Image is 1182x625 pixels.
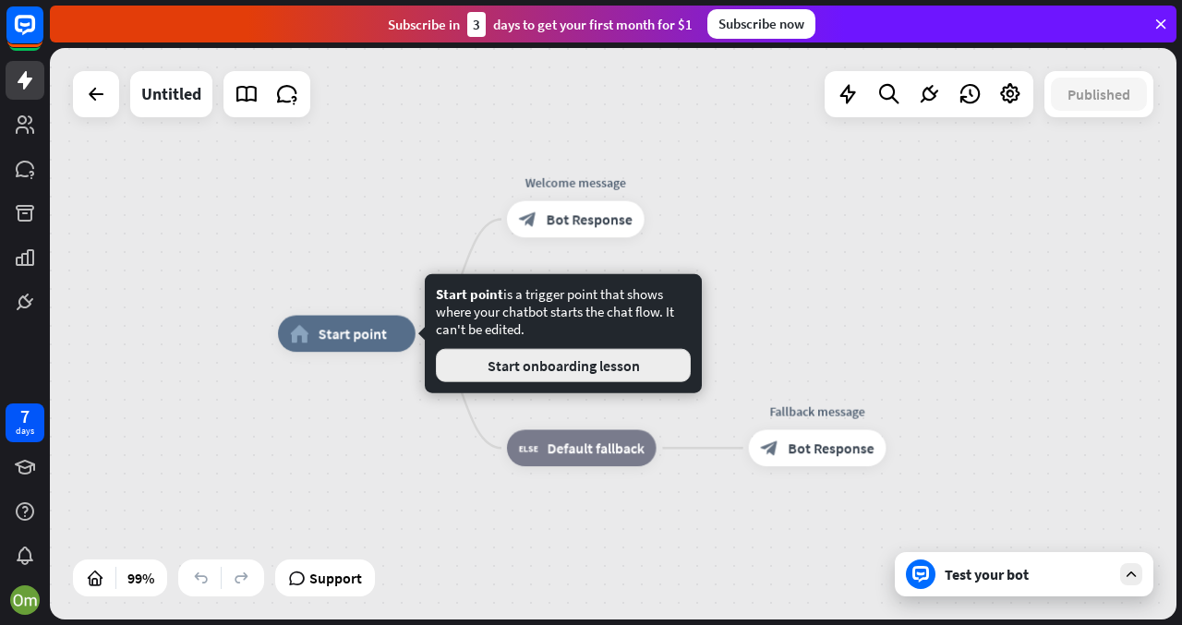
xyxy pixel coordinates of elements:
div: 99% [122,563,160,593]
button: Published [1051,78,1147,111]
i: home_2 [290,324,309,343]
span: Bot Response [547,210,633,228]
span: Default fallback [548,439,645,457]
i: block_bot_response [519,210,537,228]
span: Bot Response [788,439,874,457]
div: Subscribe in days to get your first month for $1 [388,12,693,37]
span: Start point [436,285,503,303]
span: Support [309,563,362,593]
i: block_bot_response [761,439,779,457]
div: Fallback message [735,403,899,421]
button: Open LiveChat chat widget [15,7,70,63]
div: 7 [20,408,30,425]
div: days [16,425,34,438]
div: Subscribe now [707,9,815,39]
div: Welcome message [493,174,657,192]
button: Start onboarding lesson [436,349,691,382]
a: 7 days [6,403,44,442]
div: 3 [467,12,486,37]
div: Untitled [141,71,201,117]
i: block_fallback [519,439,538,457]
div: is a trigger point that shows where your chatbot starts the chat flow. It can't be edited. [436,285,691,382]
span: Start point [319,324,387,343]
div: Test your bot [945,565,1111,583]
